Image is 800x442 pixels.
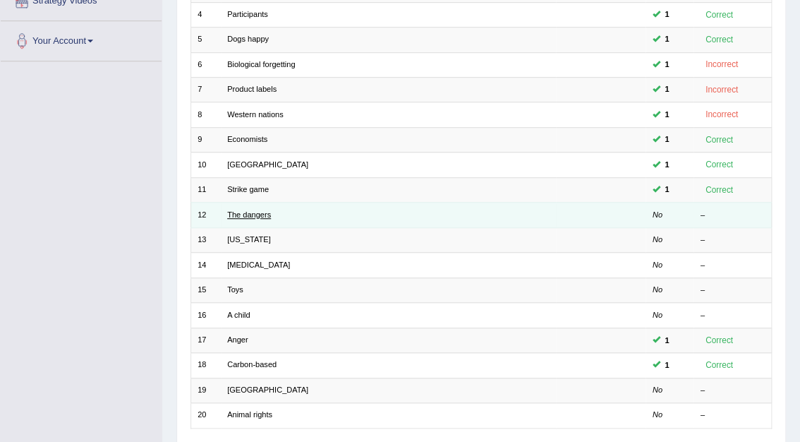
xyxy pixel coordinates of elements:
a: Dogs happy [227,35,269,43]
span: You can still take this question [660,159,674,172]
div: Incorrect [701,83,744,97]
span: You can still take this question [660,334,674,347]
span: You can still take this question [660,359,674,371]
td: 18 [190,353,221,378]
a: [GEOGRAPHIC_DATA] [227,160,308,169]
div: Correct [701,32,738,47]
td: 20 [190,403,221,428]
span: You can still take this question [660,83,674,96]
div: Correct [701,8,738,22]
a: Animal rights [227,410,272,419]
div: Correct [701,157,738,172]
a: [MEDICAL_DATA] [227,261,290,269]
em: No [653,261,662,269]
div: – [701,410,765,421]
a: Participants [227,10,268,18]
td: 12 [190,203,221,227]
em: No [653,210,662,219]
a: Anger [227,335,248,344]
td: 5 [190,28,221,52]
span: You can still take this question [660,33,674,46]
div: – [701,234,765,246]
div: Correct [701,183,738,197]
td: 10 [190,153,221,177]
td: 13 [190,227,221,252]
div: – [701,210,765,221]
td: 15 [190,277,221,302]
a: [GEOGRAPHIC_DATA] [227,386,308,394]
em: No [653,235,662,244]
a: Your Account [1,21,162,56]
td: 17 [190,328,221,352]
a: Toys [227,285,243,294]
span: You can still take this question [660,184,674,196]
a: Western nations [227,110,284,119]
a: A child [227,311,250,319]
em: No [653,386,662,394]
em: No [653,285,662,294]
div: Incorrect [701,107,744,121]
td: 6 [190,52,221,77]
div: – [701,285,765,296]
a: The dangers [227,210,271,219]
span: You can still take this question [660,59,674,71]
div: – [701,385,765,396]
td: 11 [190,177,221,202]
a: Carbon-based [227,360,277,369]
span: You can still take this question [660,109,674,121]
td: 14 [190,253,221,277]
td: 16 [190,303,221,328]
div: – [701,310,765,321]
td: 9 [190,127,221,152]
div: Correct [701,358,738,372]
a: Strike game [227,185,269,193]
a: Biological forgetting [227,60,295,68]
a: Economists [227,135,267,143]
span: You can still take this question [660,133,674,146]
a: Product labels [227,85,277,93]
div: Correct [701,133,738,147]
div: Correct [701,333,738,347]
td: 7 [190,77,221,102]
td: 8 [190,102,221,127]
a: [US_STATE] [227,235,271,244]
em: No [653,410,662,419]
em: No [653,311,662,319]
div: – [701,260,765,271]
span: You can still take this question [660,8,674,21]
div: Incorrect [701,57,744,71]
td: 19 [190,378,221,402]
td: 4 [190,2,221,27]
